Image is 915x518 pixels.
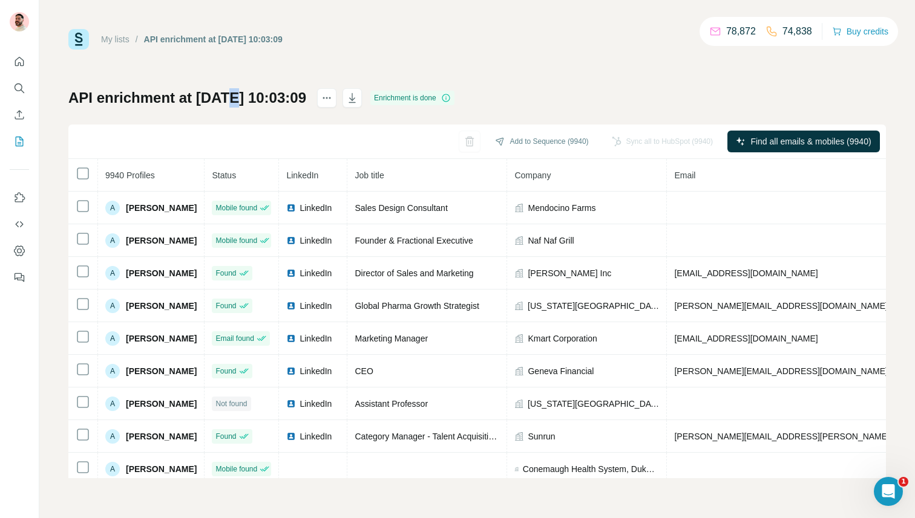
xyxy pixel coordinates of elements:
button: Dashboard [10,240,29,262]
span: [PERSON_NAME] [126,365,197,377]
span: Director of Sales and Marketing [355,268,473,278]
div: A [105,429,120,444]
span: [PERSON_NAME] [126,430,197,442]
button: actions [317,88,336,108]
img: Avatar [10,12,29,31]
span: [PERSON_NAME] [126,463,197,475]
span: [EMAIL_ADDRESS][DOMAIN_NAME] [674,334,818,343]
span: Not found [215,398,247,409]
div: A [105,201,120,215]
span: Assistant Professor [355,399,428,409]
img: LinkedIn logo [286,301,296,311]
div: A [105,397,120,411]
span: Sales Design Consultant [355,203,447,213]
span: Founder & Fractional Executive [355,236,473,245]
img: LinkedIn logo [286,366,296,376]
span: [US_STATE][GEOGRAPHIC_DATA] [528,398,659,410]
span: [PERSON_NAME] [126,202,197,214]
img: LinkedIn logo [286,399,296,409]
span: Mendocino Farms [528,202,595,214]
span: CEO [355,366,373,376]
span: [PERSON_NAME][EMAIL_ADDRESS][DOMAIN_NAME] [674,301,887,311]
span: Mobile found [215,202,257,213]
span: Found [215,268,236,279]
img: Surfe Logo [68,29,89,50]
span: Category Manager - Talent Acquisition & Flex Labour [355,432,553,441]
span: LinkedIn [286,170,318,180]
div: Enrichment is done [370,91,454,105]
span: Geneva Financial [528,365,594,377]
span: Find all emails & mobiles (9940) [750,135,871,147]
img: LinkedIn logo [286,432,296,441]
div: A [105,462,120,476]
span: LinkedIn [300,202,332,214]
span: Global Pharma Growth Strategist [355,301,479,311]
span: Sunrun [528,430,555,442]
button: Add to Sequence (9940) [487,132,597,151]
span: [EMAIL_ADDRESS][DOMAIN_NAME] [674,268,818,278]
span: Mobile found [215,235,257,246]
button: Find all emails & mobiles (9940) [727,131,880,152]
button: Feedback [10,267,29,288]
span: [PERSON_NAME] Inc [528,267,611,279]
span: Kmart Corporation [528,332,597,345]
span: LinkedIn [300,235,332,247]
span: [PERSON_NAME] [126,267,197,279]
span: 1 [899,477,908,487]
span: Job title [355,170,384,180]
button: My lists [10,131,29,152]
span: Found [215,431,236,442]
button: Use Surfe API [10,213,29,235]
img: LinkedIn logo [286,203,296,213]
span: Naf Naf Grill [528,235,574,247]
img: LinkedIn logo [286,334,296,343]
span: LinkedIn [300,300,332,312]
span: LinkedIn [300,365,332,377]
div: API enrichment at [DATE] 10:03:09 [144,33,283,45]
span: LinkedIn [300,398,332,410]
span: Mobile found [215,464,257,474]
li: / [136,33,138,45]
span: [PERSON_NAME] [126,300,197,312]
span: [PERSON_NAME] [126,398,197,410]
div: A [105,331,120,346]
span: 9940 Profiles [105,170,155,180]
span: [PERSON_NAME][EMAIL_ADDRESS][DOMAIN_NAME] [674,366,887,376]
span: Email found [215,333,254,344]
div: A [105,233,120,248]
button: Use Surfe on LinkedIn [10,187,29,209]
button: Quick start [10,51,29,73]
div: A [105,364,120,378]
span: Marketing Manager [355,334,428,343]
span: Found [215,366,236,377]
span: Company [514,170,551,180]
span: [PERSON_NAME] [126,332,197,345]
iframe: Intercom live chat [874,477,903,506]
span: [US_STATE][GEOGRAPHIC_DATA] [528,300,659,312]
p: 74,838 [782,24,812,39]
a: My lists [101,34,130,44]
img: LinkedIn logo [286,268,296,278]
button: Buy credits [832,23,888,40]
span: Conemaugh Health System, Duke LifePoint Healthcare/[GEOGRAPHIC_DATA] [523,463,660,475]
span: [PERSON_NAME] [126,235,197,247]
h1: API enrichment at [DATE] 10:03:09 [68,88,306,108]
div: A [105,266,120,280]
span: LinkedIn [300,332,332,345]
span: Status [212,170,236,180]
p: 78,872 [726,24,756,39]
span: LinkedIn [300,430,332,442]
span: Email [674,170,695,180]
div: A [105,299,120,313]
img: LinkedIn logo [286,236,296,245]
span: LinkedIn [300,267,332,279]
button: Enrich CSV [10,104,29,126]
button: Search [10,77,29,99]
span: Found [215,300,236,311]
